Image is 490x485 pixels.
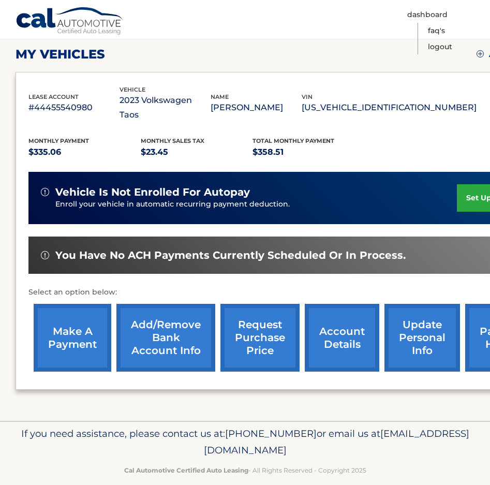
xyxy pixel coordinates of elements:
[41,188,49,196] img: alert-white.svg
[253,137,334,144] span: Total Monthly Payment
[220,304,300,372] a: request purchase price
[55,249,406,262] span: You have no ACH payments currently scheduled or in process.
[225,428,317,439] span: [PHONE_NUMBER]
[28,93,79,100] span: lease account
[34,304,111,372] a: make a payment
[16,425,474,459] p: If you need assistance, please contact us at: or email us at
[428,23,445,39] a: FAQ's
[116,304,215,372] a: Add/Remove bank account info
[120,86,145,93] span: vehicle
[141,145,253,159] p: $23.45
[302,93,313,100] span: vin
[141,137,204,144] span: Monthly sales Tax
[253,145,365,159] p: $358.51
[16,47,105,62] h2: my vehicles
[28,137,89,144] span: Monthly Payment
[407,7,448,23] a: Dashboard
[55,186,250,199] span: vehicle is not enrolled for autopay
[120,93,211,122] p: 2023 Volkswagen Taos
[477,50,484,57] img: add.svg
[124,466,248,474] strong: Cal Automotive Certified Auto Leasing
[16,465,474,476] p: - All Rights Reserved - Copyright 2025
[28,100,120,115] p: #44455540980
[28,145,141,159] p: $335.06
[211,100,302,115] p: [PERSON_NAME]
[41,251,49,259] img: alert-white.svg
[305,304,379,372] a: account details
[384,304,460,372] a: update personal info
[211,93,229,100] span: name
[428,39,452,55] a: Logout
[204,428,469,456] span: [EMAIL_ADDRESS][DOMAIN_NAME]
[302,100,477,115] p: [US_VEHICLE_IDENTIFICATION_NUMBER]
[55,199,457,210] p: Enroll your vehicle in automatic recurring payment deduction.
[16,7,124,37] a: Cal Automotive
